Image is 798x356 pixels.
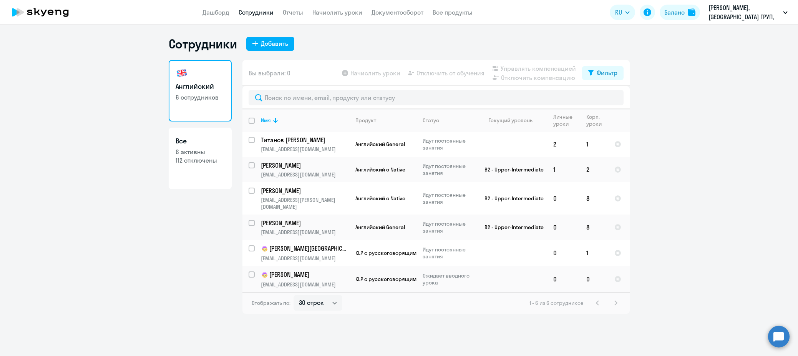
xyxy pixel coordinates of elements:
a: Все продукты [433,8,473,16]
p: 6 сотрудников [176,93,225,101]
span: Отображать по: [252,299,290,306]
p: [PERSON_NAME] [261,270,348,279]
span: Английский с Native [355,195,405,202]
div: Статус [423,117,475,124]
td: 2 [547,131,580,157]
a: child[PERSON_NAME][GEOGRAPHIC_DATA] [261,244,349,253]
span: Английский General [355,224,405,231]
div: Личные уроки [553,113,580,127]
p: 112 отключены [176,156,225,165]
div: Личные уроки [553,113,575,127]
div: Баланс [664,8,685,17]
a: Дашборд [202,8,229,16]
td: 1 [580,240,608,266]
div: Текущий уровень [482,117,547,124]
td: 2 [580,157,608,182]
p: [EMAIL_ADDRESS][DOMAIN_NAME] [261,171,349,178]
p: [PERSON_NAME] [261,161,348,170]
p: [PERSON_NAME] [261,186,348,195]
p: [PERSON_NAME], [GEOGRAPHIC_DATA] ГРУП, ООО [708,3,780,22]
div: Фильтр [597,68,617,77]
div: Корп. уроки [586,113,608,127]
span: Английский General [355,141,405,148]
p: Идут постоянные занятия [423,163,475,176]
button: [PERSON_NAME], [GEOGRAPHIC_DATA] ГРУП, ООО [705,3,791,22]
h1: Сотрудники [169,36,237,52]
p: [EMAIL_ADDRESS][DOMAIN_NAME] [261,146,349,153]
img: child [261,245,269,253]
span: KLP с русскоговорящим преподавателем [355,250,461,256]
td: 0 [580,266,608,292]
a: [PERSON_NAME] [261,161,349,170]
td: 0 [547,215,580,240]
a: Начислить уроки [312,8,362,16]
td: 1 [580,131,608,157]
img: english [176,67,188,79]
p: [EMAIL_ADDRESS][DOMAIN_NAME] [261,255,349,262]
p: [EMAIL_ADDRESS][DOMAIN_NAME] [261,229,349,236]
img: balance [688,8,695,16]
td: B2 - Upper-Intermediate [476,182,547,215]
td: B2 - Upper-Intermediate [476,215,547,240]
button: Балансbalance [660,5,700,20]
div: Корп. уроки [586,113,603,127]
p: 6 активны [176,148,225,156]
p: [EMAIL_ADDRESS][PERSON_NAME][DOMAIN_NAME] [261,196,349,210]
button: RU [610,5,635,20]
a: Все6 активны112 отключены [169,128,232,189]
td: 1 [547,157,580,182]
p: Идут постоянные занятия [423,191,475,205]
a: Документооборот [372,8,423,16]
p: Ожидает вводного урока [423,272,475,286]
td: 8 [580,182,608,215]
img: child [261,271,269,279]
p: Идут постоянные занятия [423,220,475,234]
div: Добавить [261,39,288,48]
input: Поиск по имени, email, продукту или статусу [249,90,624,105]
a: Сотрудники [239,8,274,16]
p: [PERSON_NAME] [261,219,348,227]
div: Текущий уровень [489,117,533,124]
a: Титанов [PERSON_NAME] [261,136,349,144]
a: child[PERSON_NAME] [261,270,349,279]
p: Идут постоянные занятия [423,246,475,260]
h3: Все [176,136,225,146]
a: Отчеты [283,8,303,16]
div: Имя [261,117,349,124]
span: KLP с русскоговорящим преподавателем [355,276,461,283]
div: Продукт [355,117,416,124]
a: [PERSON_NAME] [261,219,349,227]
button: Добавить [246,37,294,51]
h3: Английский [176,82,225,91]
td: 0 [547,240,580,266]
span: RU [615,8,622,17]
button: Фильтр [582,66,624,80]
span: 1 - 6 из 6 сотрудников [529,299,584,306]
td: B2 - Upper-Intermediate [476,157,547,182]
a: Английский6 сотрудников [169,60,232,121]
span: Вы выбрали: 0 [249,68,290,78]
div: Продукт [355,117,376,124]
p: [EMAIL_ADDRESS][DOMAIN_NAME] [261,281,349,288]
a: [PERSON_NAME] [261,186,349,195]
td: 0 [547,266,580,292]
p: [PERSON_NAME][GEOGRAPHIC_DATA] [261,244,348,253]
p: Титанов [PERSON_NAME] [261,136,348,144]
p: Идут постоянные занятия [423,137,475,151]
div: Имя [261,117,271,124]
td: 8 [580,215,608,240]
div: Статус [423,117,439,124]
span: Английский с Native [355,166,405,173]
td: 0 [547,182,580,215]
